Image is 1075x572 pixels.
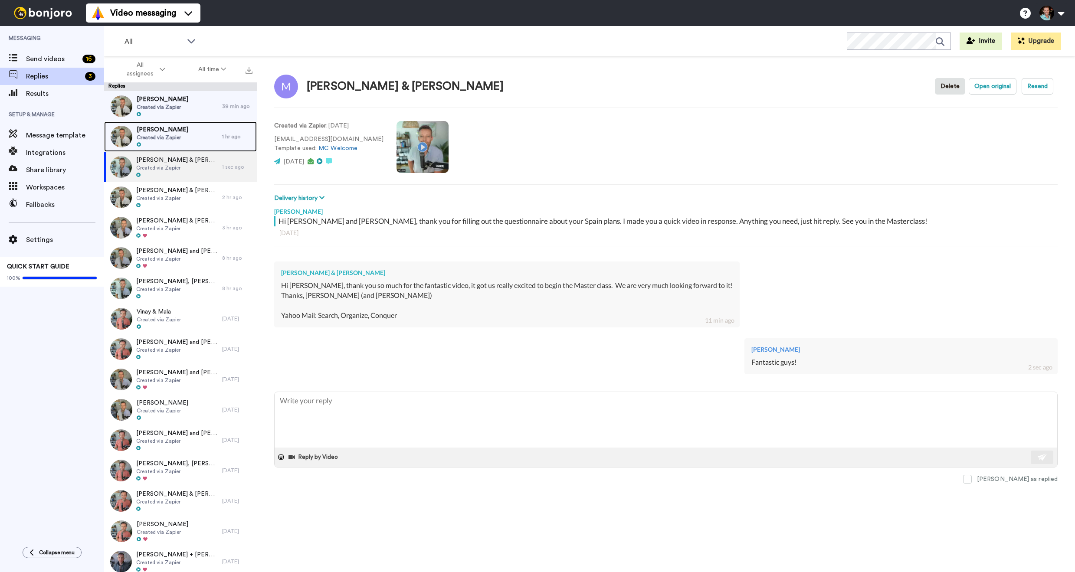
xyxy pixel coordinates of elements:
span: Share library [26,165,104,175]
span: Created via Zapier [136,195,218,202]
span: [PERSON_NAME] & [PERSON_NAME] [136,216,218,225]
span: Created via Zapier [136,559,218,566]
img: 4bf028cd-147d-4988-94cd-9fda50b3133c-thumb.jpg [111,308,132,330]
div: [PERSON_NAME] [274,203,1058,216]
strong: Created via Zapier [274,123,326,129]
div: [DATE] [222,558,252,565]
span: Created via Zapier [137,529,188,536]
span: [PERSON_NAME] and [PERSON_NAME] [136,247,218,255]
a: [PERSON_NAME] and [PERSON_NAME]Created via Zapier[DATE] [104,334,257,364]
span: Replies [26,71,82,82]
div: [PERSON_NAME] as replied [977,475,1058,484]
div: [DATE] [222,376,252,383]
span: 100% [7,275,20,281]
span: Workspaces [26,182,104,193]
img: e9d78740-e939-4887-84fb-6494299de414-thumb.jpg [111,126,132,147]
span: Results [26,88,104,99]
div: 2 hr ago [222,194,252,201]
a: [PERSON_NAME] & [PERSON_NAME]Created via Zapier3 hr ago [104,212,257,243]
span: Settings [26,235,104,245]
span: Integrations [26,147,104,158]
span: Created via Zapier [136,225,218,232]
span: Video messaging [110,7,176,19]
div: 2 sec ago [1028,363,1052,372]
button: Open original [969,78,1016,95]
a: [PERSON_NAME], [PERSON_NAME]Created via Zapier8 hr ago [104,273,257,304]
span: Created via Zapier [136,498,218,505]
span: [PERSON_NAME] and [PERSON_NAME] [136,429,218,438]
button: Invite [960,33,1002,50]
button: Delivery history [274,193,327,203]
div: 16 [82,55,95,63]
span: [PERSON_NAME] [137,520,188,529]
div: [DATE] [222,437,252,444]
button: Collapse menu [23,547,82,558]
img: send-white.svg [1038,454,1047,461]
div: 8 hr ago [222,285,252,292]
div: Replies [104,82,257,91]
img: a70ee4b4-b528-47b2-a4a5-5df081193d7d-thumb.jpg [110,460,132,481]
span: Created via Zapier [136,286,218,293]
div: [DATE] [222,528,252,535]
span: All [125,36,183,47]
span: Vinay & Mala [137,307,181,316]
button: Upgrade [1011,33,1061,50]
div: Fantastic guys! [751,357,1051,367]
button: Reply by Video [288,451,341,464]
span: Fallbacks [26,199,104,210]
span: [PERSON_NAME] [137,95,188,104]
div: [DATE] [279,229,1052,237]
a: MC Welcome [318,145,357,151]
span: QUICK START GUIDE [7,264,69,270]
div: Hi [PERSON_NAME], thank you so much for the fantastic video, it got us really excited to begin th... [281,281,733,320]
img: vm-color.svg [91,6,105,20]
a: [PERSON_NAME]Created via Zapier[DATE] [104,516,257,546]
div: [PERSON_NAME] & [PERSON_NAME] [281,268,733,277]
p: [EMAIL_ADDRESS][DOMAIN_NAME] Template used: [274,135,383,153]
a: [PERSON_NAME] & [PERSON_NAME]Created via Zapier2 hr ago [104,182,257,212]
img: 320c3a44-3b99-488f-b097-7365a407dac2-thumb.jpg [111,399,132,421]
img: bj-logo-header-white.svg [10,7,75,19]
span: [PERSON_NAME] [137,125,188,134]
a: [PERSON_NAME], [PERSON_NAME]Created via Zapier[DATE] [104,455,257,486]
span: Created via Zapier [137,104,188,111]
img: 7999e497-7268-4789-acb8-d8090c7bbb9f-thumb.jpg [110,278,132,299]
span: Created via Zapier [136,438,218,445]
span: Created via Zapier [137,316,181,323]
img: 4bf3cf28-effe-41ac-b4b1-073bca6a46ed-thumb.jpg [111,95,132,117]
span: [PERSON_NAME] + [PERSON_NAME] [136,550,218,559]
span: [PERSON_NAME] [137,399,188,407]
button: Resend [1022,78,1053,95]
button: All assignees [106,57,182,82]
span: [PERSON_NAME] and [PERSON_NAME] [136,338,218,346]
div: 11 min ago [705,316,734,325]
div: 3 hr ago [222,224,252,231]
img: Image of Maurice Duharte & Robert Lane [274,75,298,98]
button: Delete [935,78,965,95]
span: [PERSON_NAME], [PERSON_NAME] [136,277,218,286]
a: [PERSON_NAME] & [PERSON_NAME]Created via Zapier1 sec ago [104,152,257,182]
a: Vinay & MalaCreated via Zapier[DATE] [104,304,257,334]
button: Export all results that match these filters now. [243,63,255,76]
img: 89e08650-acb2-4f6d-9cf3-663dbd66ca71-thumb.jpg [110,247,132,269]
span: Created via Zapier [137,134,188,141]
span: Created via Zapier [136,255,218,262]
span: All assignees [123,61,158,78]
div: 3 [85,72,95,81]
span: Created via Zapier [136,377,218,384]
div: 1 hr ago [222,133,252,140]
a: [PERSON_NAME]Created via Zapier1 hr ago [104,121,257,152]
span: Created via Zapier [136,346,218,353]
span: [DATE] [283,159,304,165]
img: bd41c6ce-4620-4ac9-a0ea-403bc8e5192c-thumb.jpg [110,338,132,360]
img: 329a977b-c7da-4ad4-ae6e-5bd780c39cd0-thumb.jpg [111,520,132,542]
span: Send videos [26,54,79,64]
span: Created via Zapier [136,468,218,475]
img: 39c9c2a7-a441-435e-8023-28bfec95215d-thumb.jpg [110,156,132,178]
button: All time [182,62,243,77]
span: [PERSON_NAME] & [PERSON_NAME] [136,186,218,195]
div: 39 min ago [222,103,252,110]
div: [DATE] [222,315,252,322]
div: [PERSON_NAME] [751,345,1051,354]
img: 04206467-143a-4a31-9ea8-1626299926d0-thumb.jpg [110,429,132,451]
